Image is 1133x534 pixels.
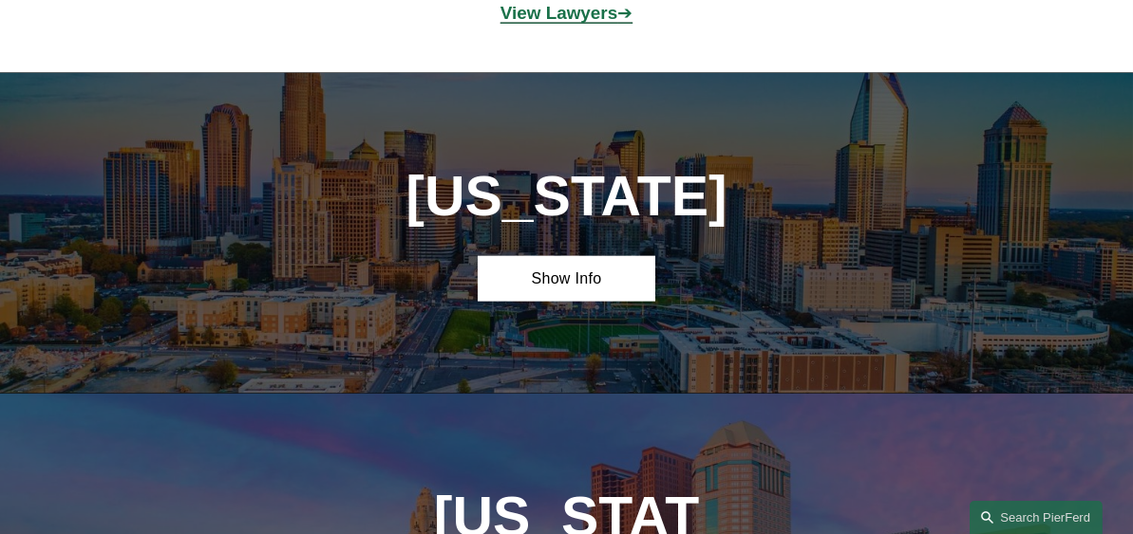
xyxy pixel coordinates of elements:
[478,256,655,302] a: Show Info
[500,3,617,23] strong: View Lawyers
[500,3,633,23] a: View Lawyers➔
[500,3,633,23] span: ➔
[345,164,788,228] h1: [US_STATE]
[970,501,1103,534] a: Search this site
